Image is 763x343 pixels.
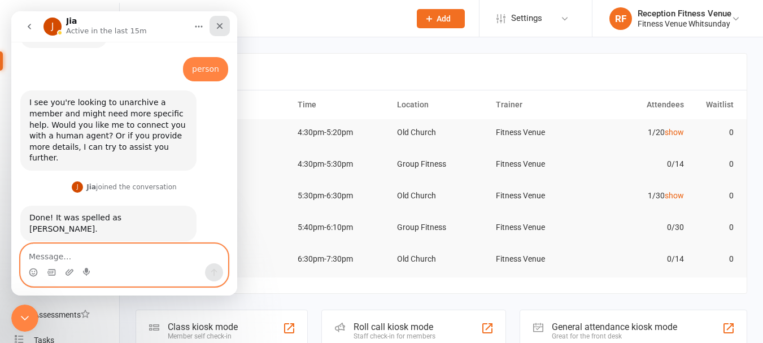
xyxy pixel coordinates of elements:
b: Jia [75,172,85,180]
th: Time [293,90,392,119]
div: Done! It was spelled as [PERSON_NAME]. [18,201,176,223]
td: 1/20 [590,119,690,146]
td: Fitness Venue [491,119,590,146]
td: Fitness Venue [491,183,590,209]
td: 4:30pm-5:30pm [293,151,392,177]
td: 6:30pm-7:30pm [293,246,392,272]
td: 0 [689,151,739,177]
div: Toby says… [9,79,217,168]
td: Old Church [392,183,491,209]
p: Active in the last 15m [55,14,136,25]
div: Profile image for Jia [60,170,72,181]
div: Fitness Venue Whitsunday [638,19,731,29]
th: Attendees [590,90,690,119]
td: Fitness Venue [491,246,590,272]
a: show [665,191,684,200]
th: Waitlist [689,90,739,119]
div: RF [609,7,632,30]
div: Close [198,5,219,25]
div: Reception says… [9,46,217,80]
th: Trainer [491,90,590,119]
td: 0/30 [590,214,690,241]
button: Emoji picker [18,257,27,266]
td: 5:30pm-6:30pm [293,183,392,209]
td: 0 [689,183,739,209]
div: Reception Fitness Venue [638,8,731,19]
div: I see you're looking to unarchive a member and might need more specific help. Would you like me t... [9,79,185,159]
td: Fitness Venue [491,151,590,177]
td: 0 [689,246,739,272]
div: Class kiosk mode [168,322,238,332]
td: 1/30 [590,183,690,209]
div: Jia says… [9,168,217,194]
span: Settings [511,6,542,31]
h3: Coming up [DATE] [149,66,734,77]
td: 0/14 [590,246,690,272]
a: Assessments [15,302,119,328]
button: Send a message… [194,252,212,270]
div: Great for the front desk [552,332,677,340]
td: Old Church [392,119,491,146]
div: Member self check-in [168,332,238,340]
button: Add [417,9,465,28]
div: I see you're looking to unarchive a member and might need more specific help. Would you like me t... [18,86,176,153]
div: person [172,46,217,71]
div: person [181,53,208,64]
td: Group Fitness [392,151,491,177]
iframe: Intercom live chat [11,11,237,296]
textarea: Message… [10,233,216,252]
td: Fitness Venue [491,214,590,241]
input: Search... [149,11,402,27]
div: Jia says… [9,194,217,250]
td: 0 [689,119,739,146]
td: 0 [689,214,739,241]
button: Start recording [72,257,81,266]
td: 4:30pm-5:20pm [293,119,392,146]
div: Assessments [34,310,90,319]
td: Group Fitness [392,214,491,241]
div: General attendance kiosk mode [552,322,677,332]
td: 0/14 [590,151,690,177]
div: Done! It was spelled as [PERSON_NAME].Jia • 4h ago [9,194,185,230]
td: Old Church [392,246,491,272]
th: Location [392,90,491,119]
button: Gif picker [36,257,45,266]
div: Staff check-in for members [354,332,435,340]
td: 5:40pm-6:10pm [293,214,392,241]
span: Add [437,14,451,23]
div: Roll call kiosk mode [354,322,435,332]
button: Upload attachment [54,257,63,266]
div: joined the conversation [75,171,165,181]
a: show [665,128,684,137]
iframe: Intercom live chat [11,305,38,332]
button: Home [177,5,198,26]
